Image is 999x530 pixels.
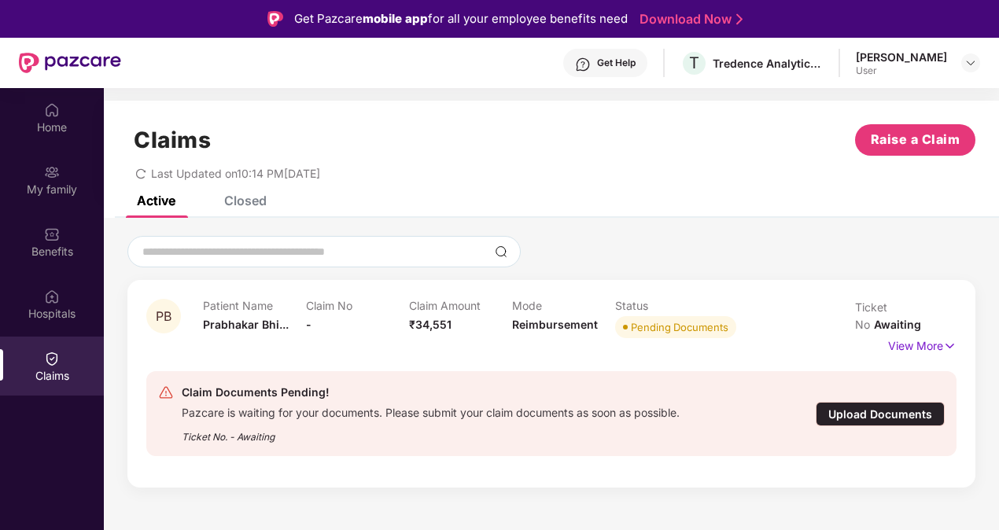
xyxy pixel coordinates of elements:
span: T [689,53,699,72]
img: svg+xml;base64,PHN2ZyBpZD0iQmVuZWZpdHMiIHhtbG5zPSJodHRwOi8vd3d3LnczLm9yZy8yMDAwL3N2ZyIgd2lkdGg9Ij... [44,226,60,242]
img: Logo [267,11,283,27]
span: ₹34,551 [409,318,452,331]
div: Pending Documents [631,319,728,335]
div: Closed [224,193,267,208]
span: Ticket No [855,300,887,331]
span: Last Updated on 10:14 PM[DATE] [151,167,320,180]
span: PB [156,310,171,323]
img: svg+xml;base64,PHN2ZyBpZD0iU2VhcmNoLTMyeDMyIiB4bWxucz0iaHR0cDovL3d3dy53My5vcmcvMjAwMC9zdmciIHdpZH... [495,245,507,258]
img: svg+xml;base64,PHN2ZyB4bWxucz0iaHR0cDovL3d3dy53My5vcmcvMjAwMC9zdmciIHdpZHRoPSIxNyIgaGVpZ2h0PSIxNy... [943,337,957,355]
img: New Pazcare Logo [19,53,121,73]
div: Ticket No. - Awaiting [182,420,680,444]
span: Reimbursement [512,318,598,331]
p: Patient Name [203,299,306,312]
div: [PERSON_NAME] [856,50,947,64]
img: svg+xml;base64,PHN2ZyBpZD0iSGVscC0zMngzMiIgeG1sbnM9Imh0dHA6Ly93d3cudzMub3JnLzIwMDAvc3ZnIiB3aWR0aD... [575,57,591,72]
div: Tredence Analytics Solutions Private Limited [713,56,823,71]
div: Pazcare is waiting for your documents. Please submit your claim documents as soon as possible. [182,402,680,420]
div: Claim Documents Pending! [182,383,680,402]
span: Awaiting [874,318,921,331]
img: svg+xml;base64,PHN2ZyBpZD0iSG9tZSIgeG1sbnM9Imh0dHA6Ly93d3cudzMub3JnLzIwMDAvc3ZnIiB3aWR0aD0iMjAiIG... [44,102,60,118]
div: Active [137,193,175,208]
div: User [856,64,947,77]
p: Claim Amount [409,299,512,312]
img: Stroke [736,11,743,28]
p: Claim No [306,299,409,312]
div: Get Pazcare for all your employee benefits need [294,9,628,28]
h1: Claims [134,127,211,153]
strong: mobile app [363,11,428,26]
img: svg+xml;base64,PHN2ZyB4bWxucz0iaHR0cDovL3d3dy53My5vcmcvMjAwMC9zdmciIHdpZHRoPSIyNCIgaGVpZ2h0PSIyNC... [158,385,174,400]
span: Raise a Claim [871,130,960,149]
span: - [306,318,311,331]
p: Status [615,299,718,312]
p: Mode [512,299,615,312]
img: svg+xml;base64,PHN2ZyBpZD0iSG9zcGl0YWxzIiB4bWxucz0iaHR0cDovL3d3dy53My5vcmcvMjAwMC9zdmciIHdpZHRoPS... [44,289,60,304]
span: Prabhakar Bhi... [203,318,289,331]
a: Download Now [640,11,738,28]
div: Upload Documents [816,402,945,426]
button: Raise a Claim [855,124,975,156]
div: Get Help [597,57,636,69]
img: svg+xml;base64,PHN2ZyBpZD0iQ2xhaW0iIHhtbG5zPSJodHRwOi8vd3d3LnczLm9yZy8yMDAwL3N2ZyIgd2lkdGg9IjIwIi... [44,351,60,366]
p: View More [888,333,957,355]
img: svg+xml;base64,PHN2ZyB3aWR0aD0iMjAiIGhlaWdodD0iMjAiIHZpZXdCb3g9IjAgMCAyMCAyMCIgZmlsbD0ibm9uZSIgeG... [44,164,60,180]
img: svg+xml;base64,PHN2ZyBpZD0iRHJvcGRvd24tMzJ4MzIiIHhtbG5zPSJodHRwOi8vd3d3LnczLm9yZy8yMDAwL3N2ZyIgd2... [964,57,977,69]
span: redo [135,167,146,180]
